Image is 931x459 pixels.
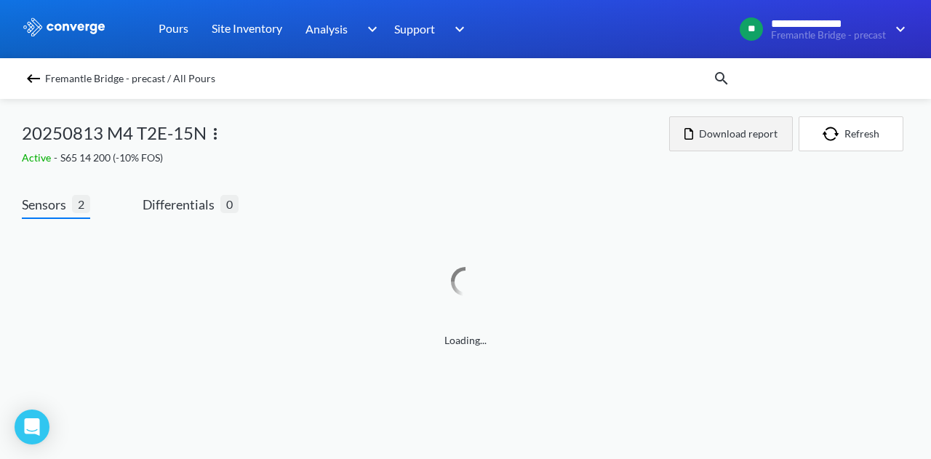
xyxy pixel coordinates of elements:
span: Loading... [22,332,909,348]
img: backspace.svg [25,70,42,87]
img: downArrow.svg [886,20,909,38]
img: more.svg [207,125,224,143]
span: Differentials [143,194,220,215]
span: Support [394,20,435,38]
span: Active [22,151,54,164]
span: Analysis [305,20,348,38]
button: Refresh [799,116,903,151]
span: Fremantle Bridge - precast / All Pours [45,68,215,89]
span: 20250813 M4 T2E-15N [22,119,207,147]
img: icon-search.svg [713,70,730,87]
img: logo_ewhite.svg [22,17,106,36]
span: - [54,151,60,164]
span: 2 [72,195,90,213]
span: Fremantle Bridge - precast [771,30,886,41]
img: downArrow.svg [358,20,381,38]
button: Download report [669,116,793,151]
img: downArrow.svg [445,20,468,38]
div: Open Intercom Messenger [15,410,49,444]
span: Sensors [22,194,72,215]
img: icon-refresh.svg [823,127,844,141]
span: 0 [220,195,239,213]
div: S65 14 200 (-10% FOS) [22,150,669,166]
img: icon-file.svg [684,128,693,140]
